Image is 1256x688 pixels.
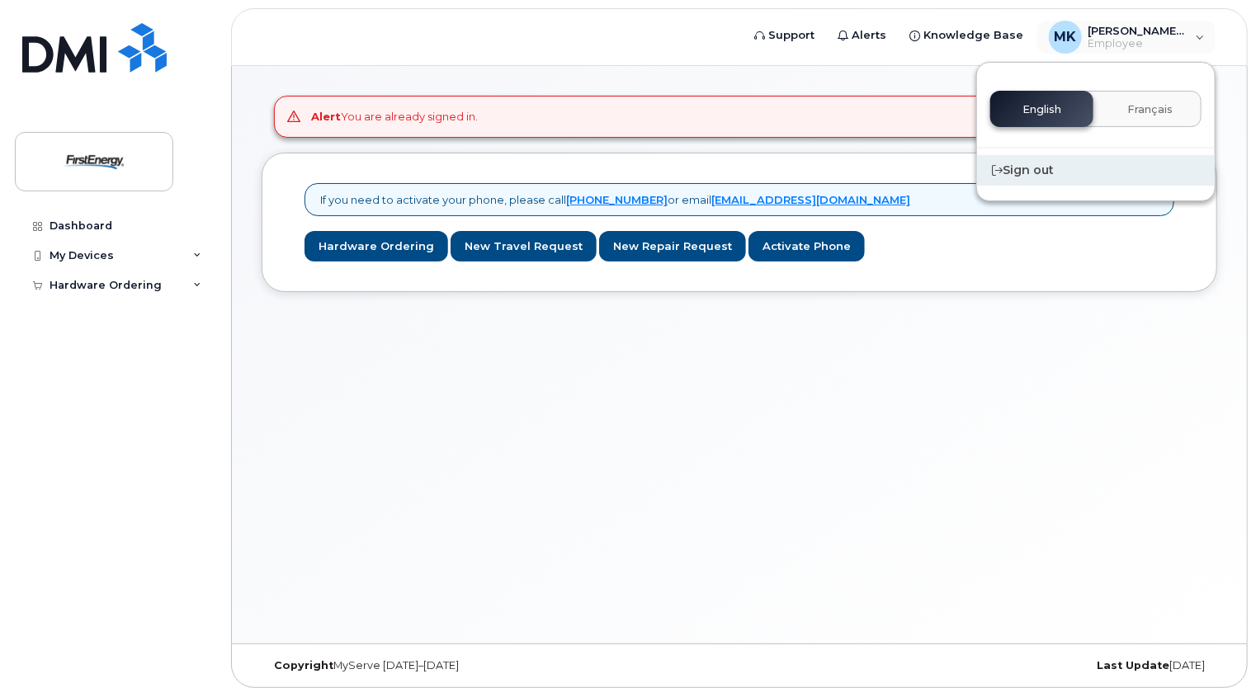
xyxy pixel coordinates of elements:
a: New Repair Request [599,231,746,262]
a: Activate Phone [748,231,865,262]
div: [DATE] [899,659,1217,672]
div: Sign out [977,155,1215,186]
a: [PHONE_NUMBER] [566,193,668,206]
a: [EMAIL_ADDRESS][DOMAIN_NAME] [711,193,910,206]
div: You are already signed in. [312,109,479,125]
strong: Alert [312,110,342,123]
iframe: Messenger Launcher [1184,616,1244,676]
span: Français [1127,103,1173,116]
a: Hardware Ordering [305,231,448,262]
a: New Travel Request [451,231,597,262]
div: MyServe [DATE]–[DATE] [262,659,580,672]
strong: Copyright [274,659,333,672]
p: If you need to activate your phone, please call or email [320,192,910,208]
strong: Last Update [1097,659,1169,672]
